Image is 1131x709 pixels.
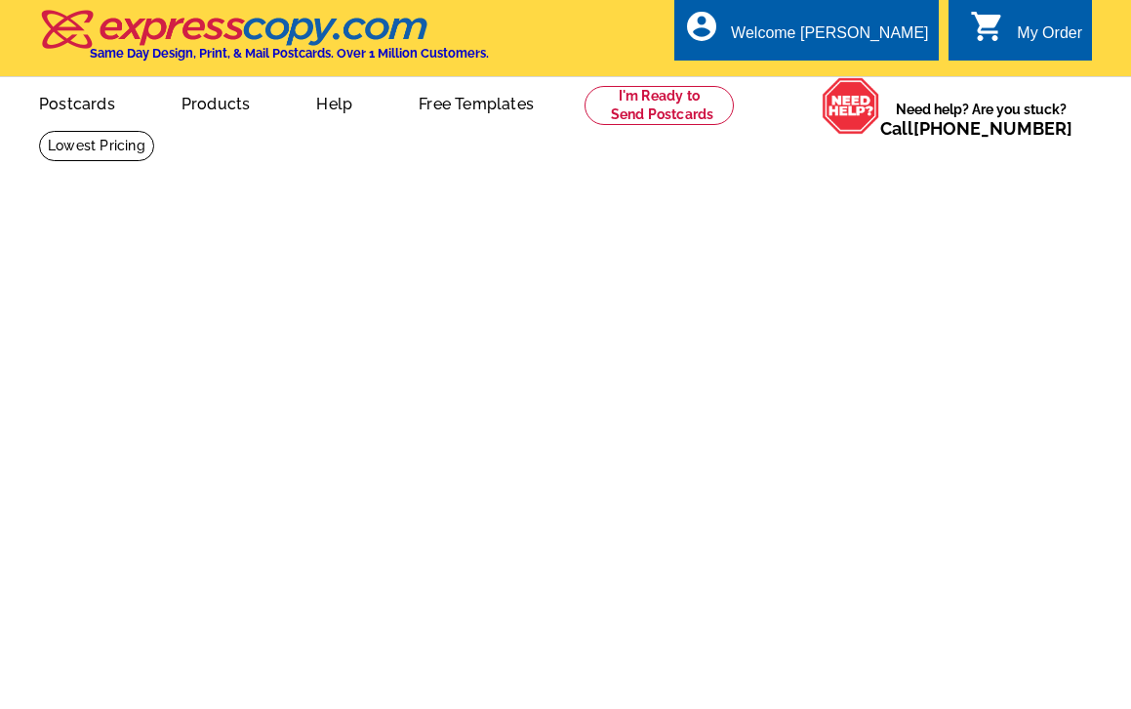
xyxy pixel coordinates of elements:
i: shopping_cart [970,9,1005,44]
span: Call [880,118,1072,139]
a: Products [150,79,282,125]
a: Free Templates [387,79,565,125]
a: Postcards [8,79,146,125]
a: Help [285,79,384,125]
i: account_circle [684,9,719,44]
h4: Same Day Design, Print, & Mail Postcards. Over 1 Million Customers. [90,46,489,61]
a: [PHONE_NUMBER] [913,118,1072,139]
img: help [822,77,880,135]
div: My Order [1017,24,1082,52]
div: Welcome [PERSON_NAME] [731,24,928,52]
a: shopping_cart My Order [970,21,1082,46]
a: Same Day Design, Print, & Mail Postcards. Over 1 Million Customers. [39,23,489,61]
span: Need help? Are you stuck? [880,100,1082,139]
